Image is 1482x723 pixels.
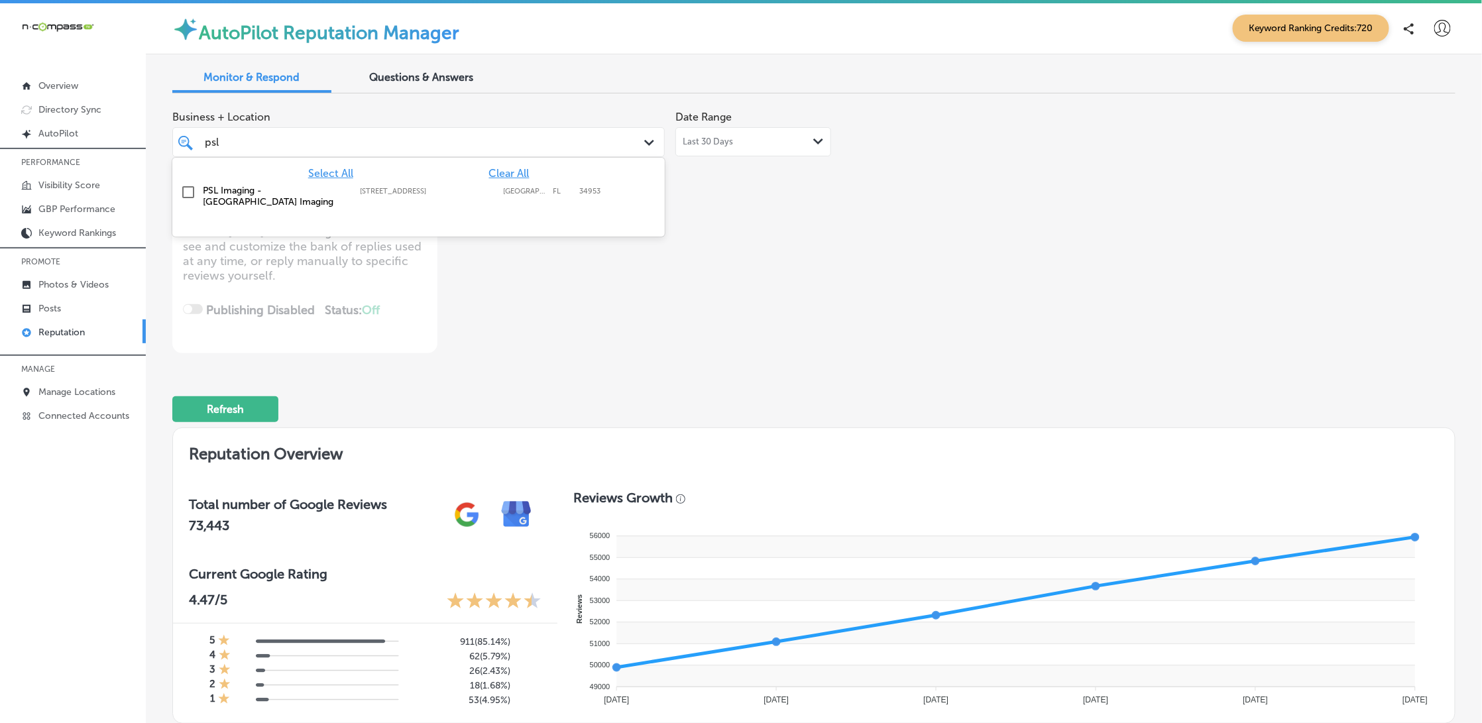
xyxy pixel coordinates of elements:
h5: 26 ( 2.43% ) [409,665,510,677]
tspan: 50000 [590,661,610,669]
span: Last 30 Days [683,137,733,147]
tspan: [DATE] [1403,696,1428,705]
p: Manage Locations [38,386,115,398]
span: Monitor & Respond [204,71,300,83]
label: Port St. Lucie [503,187,546,195]
text: Reviews [576,594,584,624]
h5: 62 ( 5.79% ) [409,651,510,662]
span: Select All [308,167,353,180]
span: Business + Location [172,111,665,123]
tspan: [DATE] [924,696,949,705]
p: GBP Performance [38,203,115,215]
h5: 911 ( 85.14% ) [409,636,510,647]
tspan: 51000 [590,640,610,647]
h3: Total number of Google Reviews [189,496,387,512]
div: 1 Star [218,634,230,649]
h4: 1 [210,693,215,707]
img: gPZS+5FD6qPJAAAAABJRU5ErkJggg== [442,490,492,539]
h4: 4 [209,649,215,663]
h2: 73,443 [189,518,387,533]
p: Photos & Videos [38,279,109,290]
span: Keyword Ranking Credits: 720 [1233,15,1389,42]
p: Visibility Score [38,180,100,191]
h3: Reviews Growth [573,490,673,506]
tspan: [DATE] [1084,696,1109,705]
h4: 3 [209,663,215,678]
div: 4.47 Stars [447,592,541,612]
div: 1 Star [218,693,230,707]
img: 660ab0bf-5cc7-4cb8-ba1c-48b5ae0f18e60NCTV_CLogo_TV_Black_-500x88.png [21,21,94,33]
label: FL [553,187,573,195]
tspan: 54000 [590,575,610,583]
label: 34953 [579,187,600,195]
p: AutoPilot [38,128,78,139]
tspan: 49000 [590,683,610,691]
tspan: [DATE] [764,696,789,705]
h5: 53 ( 4.95% ) [409,695,510,706]
tspan: [DATE] [604,696,630,705]
h4: 2 [209,678,215,693]
p: Overview [38,80,78,91]
label: 2992 SW Port St Lucie Blvd [360,187,496,195]
h3: Current Google Rating [189,566,541,582]
p: Posts [38,303,61,314]
tspan: 56000 [590,532,610,540]
tspan: 52000 [590,618,610,626]
tspan: 55000 [590,553,610,561]
p: Connected Accounts [38,410,129,421]
img: autopilot-icon [172,16,199,42]
tspan: [DATE] [1243,696,1269,705]
img: e7ababfa220611ac49bdb491a11684a6.png [492,490,541,539]
h5: 18 ( 1.68% ) [409,680,510,691]
label: AutoPilot Reputation Manager [199,22,459,44]
p: 4.47 /5 [189,592,227,612]
span: Questions & Answers [370,71,474,83]
label: Date Range [675,111,732,123]
h4: 5 [209,634,215,649]
div: 1 Star [219,649,231,663]
p: Keyword Rankings [38,227,116,239]
div: 1 Star [219,663,231,678]
div: 1 Star [219,678,231,693]
span: Clear All [489,167,530,180]
tspan: 53000 [590,596,610,604]
p: Reputation [38,327,85,338]
h2: Reputation Overview [173,428,1455,474]
button: Refresh [172,396,278,422]
p: Directory Sync [38,104,101,115]
label: PSL Imaging - Port Saint Lucie Imaging [203,185,347,207]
